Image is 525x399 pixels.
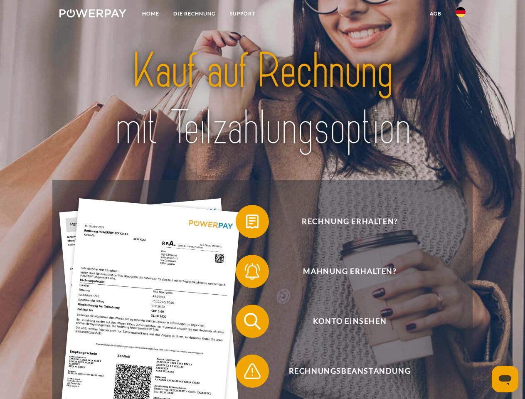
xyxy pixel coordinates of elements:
iframe: Schaltfläche zum Öffnen des Messaging-Fensters [492,366,518,392]
button: Rechnung erhalten? [236,205,452,238]
img: de [456,7,466,17]
span: Mahnung erhalten? [248,255,451,288]
button: Mahnung erhalten? [236,255,452,288]
img: logo-powerpay-white.svg [59,9,126,17]
a: DIE RECHNUNG [166,6,223,21]
a: Home [135,6,166,21]
button: Konto einsehen [236,305,452,338]
a: SUPPORT [223,6,262,21]
img: qb_search.svg [242,311,263,332]
a: agb [423,6,449,21]
button: Rechnungsbeanstandung [236,355,452,388]
img: qb_bell.svg [242,261,263,282]
span: Konto einsehen [248,305,451,338]
span: Rechnung erhalten? [248,205,451,238]
img: qb_bill.svg [242,211,263,232]
span: Rechnungsbeanstandung [248,355,451,388]
img: qb_warning.svg [242,361,263,382]
img: title-powerpay_de.svg [79,40,446,159]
